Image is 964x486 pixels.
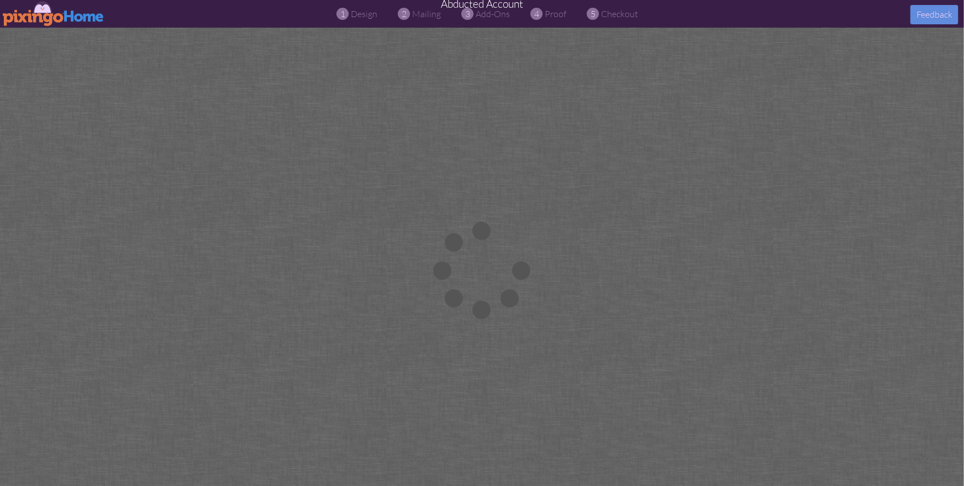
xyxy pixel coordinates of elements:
span: add-ons [476,8,510,19]
span: proof [545,8,567,19]
button: Feedback [910,5,958,24]
span: 4 [534,8,539,20]
span: 2 [402,8,407,20]
span: checkout [602,8,639,19]
span: 3 [465,8,470,20]
img: pixingo logo [3,1,104,26]
span: 5 [591,8,596,20]
span: design [351,8,378,19]
span: mailing [413,8,441,19]
span: 1 [340,8,345,20]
